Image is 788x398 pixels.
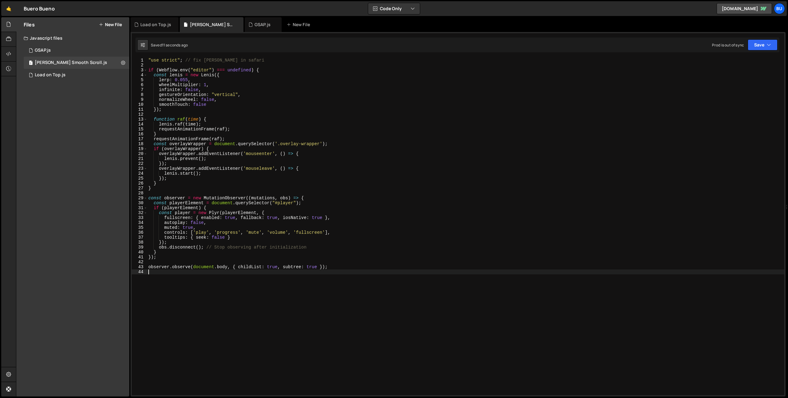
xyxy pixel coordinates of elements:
[132,102,147,107] div: 10
[255,22,271,28] div: GSAP.js
[132,122,147,127] div: 14
[24,44,129,57] div: 6512/12424.js
[24,57,129,69] div: 6512/12641.js
[132,201,147,205] div: 30
[24,21,35,28] h2: Files
[132,235,147,240] div: 37
[132,166,147,171] div: 23
[132,141,147,146] div: 18
[132,161,147,166] div: 22
[24,69,129,81] div: 6512/12642.js
[35,48,51,53] div: GSAP.js
[132,176,147,181] div: 25
[29,61,33,66] span: 1
[132,87,147,92] div: 7
[717,3,772,14] a: [DOMAIN_NAME]
[774,3,785,14] a: Bu
[132,73,147,78] div: 4
[35,72,66,78] div: Load on Top.js
[132,82,147,87] div: 6
[132,205,147,210] div: 31
[368,3,420,14] button: Code Only
[132,265,147,269] div: 43
[748,39,778,50] button: Save
[132,225,147,230] div: 35
[132,255,147,260] div: 41
[132,78,147,82] div: 5
[132,250,147,255] div: 40
[132,191,147,196] div: 28
[132,196,147,201] div: 29
[132,68,147,73] div: 3
[132,117,147,122] div: 13
[132,245,147,250] div: 39
[132,260,147,265] div: 42
[132,269,147,274] div: 44
[132,151,147,156] div: 20
[132,240,147,245] div: 38
[132,230,147,235] div: 36
[132,220,147,225] div: 34
[190,22,236,28] div: [PERSON_NAME] Smooth Scroll.js
[99,22,122,27] button: New File
[132,97,147,102] div: 9
[287,22,312,28] div: New File
[132,92,147,97] div: 8
[132,58,147,63] div: 1
[140,22,171,28] div: Load on Top.js
[712,42,744,48] div: Prod is out of sync
[162,42,188,48] div: 11 seconds ago
[132,215,147,220] div: 33
[35,60,107,66] div: [PERSON_NAME] Smooth Scroll.js
[132,146,147,151] div: 19
[132,210,147,215] div: 32
[132,63,147,68] div: 2
[132,107,147,112] div: 11
[132,132,147,137] div: 16
[24,5,55,12] div: Buero Bueno
[132,186,147,191] div: 27
[132,137,147,141] div: 17
[132,127,147,132] div: 15
[1,1,16,16] a: 🤙
[132,181,147,186] div: 26
[132,171,147,176] div: 24
[132,112,147,117] div: 12
[16,32,129,44] div: Javascript files
[151,42,188,48] div: Saved
[132,156,147,161] div: 21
